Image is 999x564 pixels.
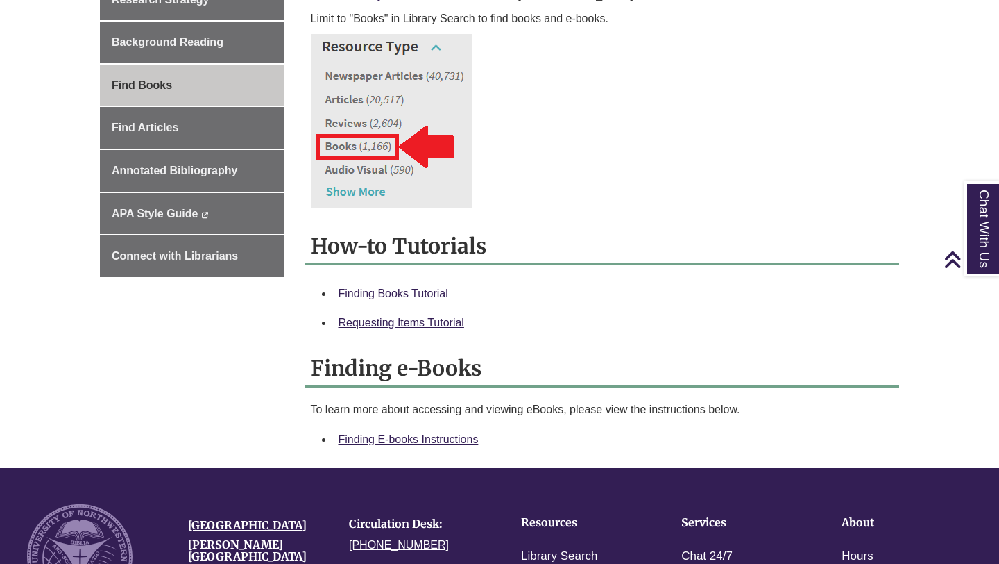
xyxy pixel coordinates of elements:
a: Finding E-books Instructions [339,433,479,445]
h4: Circulation Desk: [349,518,489,531]
i: This link opens in a new window [201,212,209,218]
a: [PHONE_NUMBER] [349,539,449,551]
span: Annotated Bibliography [112,165,237,176]
h2: How-to Tutorials [305,229,900,265]
a: Back to Top [943,250,996,269]
a: Requesting Items Tutorial [339,317,464,329]
h4: About [842,517,959,529]
a: Background Reading [100,22,284,63]
a: APA Style Guide [100,193,284,235]
span: Background Reading [112,36,223,48]
p: To learn more about accessing and viewing eBooks, please view the instructions below. [311,401,894,418]
a: Find Books [100,65,284,106]
span: Find Books [112,79,172,91]
a: Connect with Librarians [100,235,284,277]
h4: Resources [521,517,638,529]
a: Find Articles [100,107,284,149]
a: [GEOGRAPHIC_DATA] [188,518,307,532]
span: APA Style Guide [112,208,198,219]
h2: Finding e-Books [305,351,900,388]
a: Finding Books Tutorial [339,288,448,299]
h4: Services [681,517,799,529]
h4: [PERSON_NAME][GEOGRAPHIC_DATA] [188,539,328,563]
a: Annotated Bibliography [100,150,284,192]
p: Limit to "Books" in Library Search to find books and e-books. [311,10,894,27]
span: Find Articles [112,122,178,133]
span: Connect with Librarians [112,250,238,262]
